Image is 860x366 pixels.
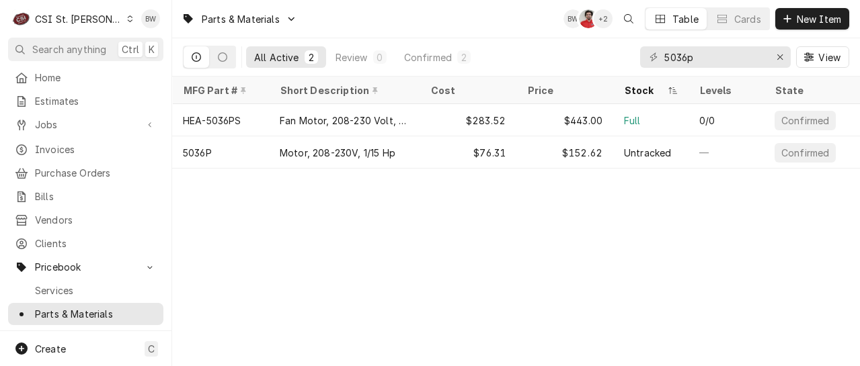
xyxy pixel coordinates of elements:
[280,146,395,160] div: Motor, 208-230V, 1/15 Hp
[183,146,212,160] div: 5036P
[579,9,598,28] div: Nicholas Faubert's Avatar
[775,8,849,30] button: New Item
[672,12,699,26] div: Table
[516,104,613,136] div: $443.00
[8,162,163,184] a: Purchase Orders
[35,94,157,108] span: Estimates
[35,189,157,203] span: Bills
[141,9,160,28] div: BW
[8,38,163,61] button: Search anythingCtrlK
[8,138,163,161] a: Invoices
[775,83,836,97] div: State
[202,12,280,26] span: Parts & Materials
[618,8,639,30] button: Open search
[699,83,750,97] div: Levels
[35,142,157,156] span: Invoices
[122,42,139,56] span: Ctrl
[794,12,844,26] span: New Item
[35,118,136,132] span: Jobs
[149,42,155,56] span: K
[624,83,664,97] div: Stock
[8,66,163,89] a: Home
[183,113,241,128] div: HEA-5036PS
[516,136,613,169] div: $152.62
[8,185,163,208] a: Bills
[420,136,516,169] div: $76.31
[699,113,715,128] div: 0/0
[8,303,163,325] a: Parts & Materials
[35,236,157,250] span: Clients
[689,136,764,169] div: —
[35,283,157,298] span: Services
[816,50,843,64] span: View
[527,83,600,97] div: Price
[8,232,163,255] a: Clients
[579,9,598,28] div: NF
[35,71,157,85] span: Home
[307,50,315,64] div: 2
[780,113,830,128] div: Confirmed
[769,46,791,68] button: Erase input
[594,9,613,28] div: + 2
[404,50,452,64] div: Confirmed
[420,104,516,136] div: $283.52
[8,113,163,136] a: Go to Jobs
[624,113,641,128] div: Full
[734,12,761,26] div: Cards
[430,83,503,97] div: Cost
[280,83,406,97] div: Short Description
[35,12,122,26] div: CSI St. [PERSON_NAME]
[780,146,830,160] div: Confirmed
[35,260,136,274] span: Pricebook
[8,326,163,349] a: Miscellaneous
[563,9,582,28] div: BW
[148,342,155,356] span: C
[35,343,66,355] span: Create
[8,256,163,278] a: Go to Pricebook
[664,46,765,68] input: Keyword search
[12,9,31,28] div: CSI St. Louis's Avatar
[336,50,368,64] div: Review
[32,42,106,56] span: Search anything
[8,279,163,302] a: Services
[35,166,157,180] span: Purchase Orders
[280,113,409,128] div: Fan Motor, 208-230 Volt, 50/60HZ,
[8,90,163,112] a: Estimates
[12,9,31,28] div: C
[141,9,160,28] div: Brad Wicks's Avatar
[35,307,157,321] span: Parts & Materials
[563,9,582,28] div: Brad Wicks's Avatar
[796,46,849,68] button: View
[624,146,671,160] div: Untracked
[35,213,157,227] span: Vendors
[8,209,163,231] a: Vendors
[183,83,256,97] div: MFG Part #
[176,8,303,30] a: Go to Parts & Materials
[376,50,384,64] div: 0
[460,50,468,64] div: 2
[254,50,299,64] div: All Active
